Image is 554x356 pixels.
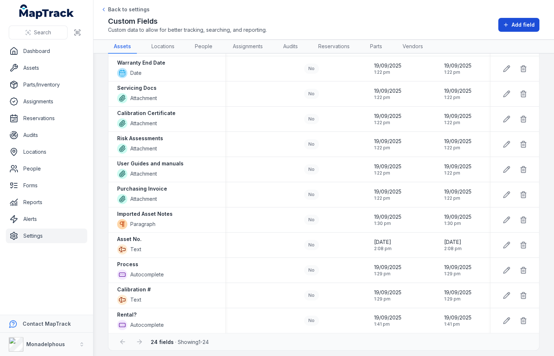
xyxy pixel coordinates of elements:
[130,95,157,102] span: Attachment
[304,215,319,225] div: No
[6,94,87,109] a: Assignments
[117,311,136,318] strong: Rental?
[101,6,150,13] a: Back to settings
[444,321,472,327] span: 1:41 pm
[9,26,68,39] button: Search
[498,18,539,32] button: Add field
[374,246,392,252] span: 2:08 pm
[6,44,87,58] a: Dashboard
[108,26,267,34] span: Custom data to allow for better tracking, searching, and reporting.
[444,69,472,75] span: 1:22 pm
[444,195,472,201] span: 1:22 pm
[374,170,401,176] span: 1:22 pm
[374,271,401,277] span: 1:29 pm
[374,321,401,327] span: 1:41 pm
[444,213,472,226] time: 19/09/2025, 1:30:38 pm
[117,84,157,92] strong: Servicing Docs
[6,212,87,226] a: Alerts
[374,120,401,126] span: 1:22 pm
[189,40,218,54] a: People
[117,160,184,167] strong: User Guides and manuals
[444,138,472,145] span: 19/09/2025
[444,112,472,120] span: 19/09/2025
[117,135,163,142] strong: Risk Assessments
[151,339,174,345] strong: 24 fields
[444,87,472,95] span: 19/09/2025
[374,238,392,252] time: 26/09/2025, 2:08:06 pm
[374,289,401,296] span: 19/09/2025
[117,261,138,268] strong: Process
[397,40,429,54] a: Vendors
[374,314,401,321] span: 19/09/2025
[108,16,267,26] h2: Custom Fields
[117,236,142,243] strong: Asset No.
[374,188,401,201] time: 19/09/2025, 1:22:32 pm
[130,170,157,177] span: Attachment
[130,271,164,278] span: Autocomplete
[130,246,141,253] span: Text
[304,64,319,74] div: No
[130,195,157,203] span: Attachment
[117,286,151,293] strong: Calibration #
[374,138,401,151] time: 19/09/2025, 1:22:32 pm
[374,296,401,302] span: 1:29 pm
[146,40,180,54] a: Locations
[374,163,401,176] time: 19/09/2025, 1:22:32 pm
[117,110,176,117] strong: Calibration Certificate
[374,314,401,327] time: 19/09/2025, 1:41:05 pm
[374,62,401,69] span: 19/09/2025
[6,111,87,126] a: Reservations
[130,221,155,228] span: Paragraph
[444,289,472,296] span: 19/09/2025
[304,164,319,175] div: No
[6,77,87,92] a: Parts/Inventory
[374,62,401,75] time: 19/09/2025, 1:22:32 pm
[374,95,401,100] span: 1:22 pm
[444,87,472,100] time: 19/09/2025, 1:22:32 pm
[6,161,87,176] a: People
[374,195,401,201] span: 1:22 pm
[444,271,472,277] span: 1:29 pm
[117,210,173,218] strong: Imported Asset Notes
[374,188,401,195] span: 19/09/2025
[374,221,401,226] span: 1:30 pm
[374,163,401,170] span: 19/09/2025
[444,170,472,176] span: 1:22 pm
[151,339,209,345] span: · Showing 1 - 24
[6,128,87,142] a: Audits
[444,314,472,327] time: 19/09/2025, 1:41:05 pm
[130,120,157,127] span: Attachment
[444,238,462,246] span: [DATE]
[374,238,392,246] span: [DATE]
[130,296,141,303] span: Text
[304,315,319,326] div: No
[512,21,535,28] span: Add field
[312,40,355,54] a: Reservations
[374,289,401,302] time: 19/09/2025, 1:29:20 pm
[304,114,319,124] div: No
[444,264,472,277] time: 19/09/2025, 1:29:49 pm
[444,289,472,302] time: 19/09/2025, 1:29:20 pm
[444,296,472,302] span: 1:29 pm
[6,195,87,210] a: Reports
[444,188,472,195] span: 19/09/2025
[444,221,472,226] span: 1:30 pm
[6,178,87,193] a: Forms
[304,139,319,149] div: No
[277,40,304,54] a: Audits
[444,163,472,176] time: 19/09/2025, 1:22:32 pm
[364,40,388,54] a: Parts
[444,238,462,252] time: 26/09/2025, 2:08:06 pm
[444,138,472,151] time: 19/09/2025, 1:22:32 pm
[374,145,401,151] span: 1:22 pm
[19,4,74,19] a: MapTrack
[117,185,167,192] strong: Purchasing Invoice
[108,6,150,13] span: Back to settings
[130,69,142,77] span: Date
[374,213,401,226] time: 19/09/2025, 1:30:38 pm
[444,62,472,69] span: 19/09/2025
[374,69,401,75] span: 1:22 pm
[304,265,319,275] div: No
[374,264,401,271] span: 19/09/2025
[374,87,401,100] time: 19/09/2025, 1:22:32 pm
